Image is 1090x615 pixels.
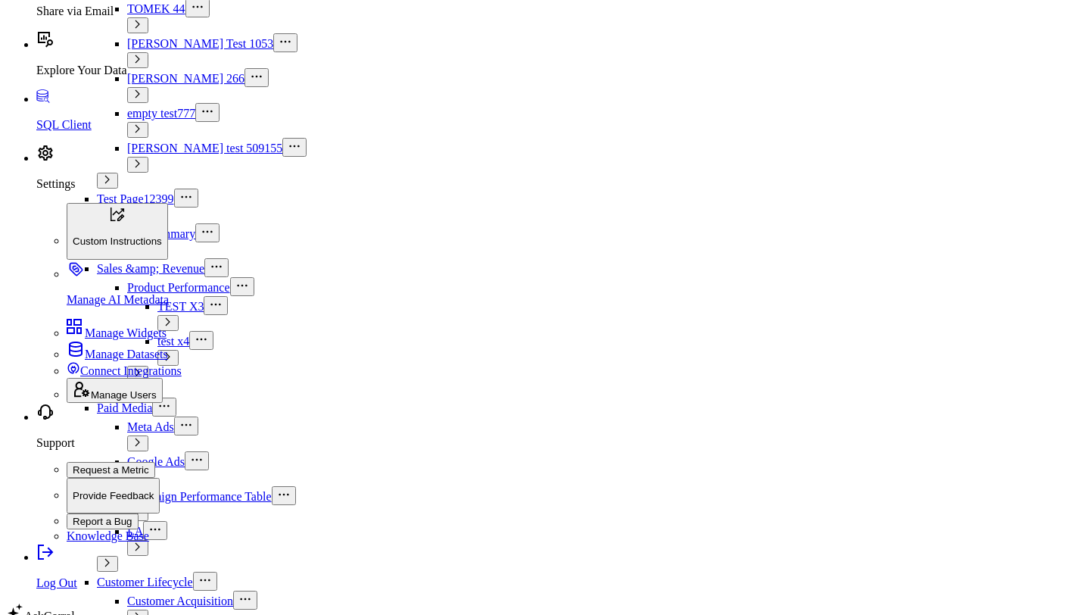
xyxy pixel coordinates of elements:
[73,490,154,501] p: Provide Feedback
[127,490,272,503] a: Campaign Performance Table
[36,5,1084,18] p: Share via Email
[67,364,182,377] a: Connect Integrations
[80,364,182,377] span: Connect Integrations
[67,514,139,529] button: Report a Bug
[73,236,162,247] p: Custom Instructions
[67,326,167,339] a: Manage Widgets
[127,2,185,15] a: TOMEK 44
[127,37,273,50] a: [PERSON_NAME] Test 1053
[67,267,1084,307] a: Manage AI Metadata
[157,335,189,348] a: test x4
[36,64,1084,77] p: Explore Your Data
[67,203,168,260] button: Custom Instructions
[67,478,160,514] button: Provide Feedback
[36,92,1084,132] a: SQL Client
[97,192,174,205] a: Test Page12399
[36,576,1084,590] p: Log Out
[67,348,168,361] a: Manage Datasets
[127,420,174,433] a: Meta Ads
[67,462,155,478] button: Request a Metric
[127,595,233,607] a: Customer Acquisition
[67,293,1084,307] p: Manage AI Metadata
[127,72,244,85] a: [PERSON_NAME] 266
[36,551,1084,590] a: Log Out
[36,177,1084,191] p: Settings
[157,300,204,313] a: TEST X3
[97,262,204,275] a: Sales &amp; Revenue
[85,348,168,361] span: Manage Datasets
[67,378,163,403] button: Manage Users
[127,107,195,120] a: empty test777
[36,118,1084,132] p: SQL Client
[91,389,157,401] span: Manage Users
[97,401,152,414] a: Paid Media
[85,326,167,339] span: Manage Widgets
[127,142,282,155] a: [PERSON_NAME] test 509155
[127,455,185,468] a: Google Ads
[127,281,230,294] a: Product Performance
[67,529,149,542] a: Knowledge Base
[36,436,1084,450] p: Support
[97,576,193,588] a: Customer Lifecycle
